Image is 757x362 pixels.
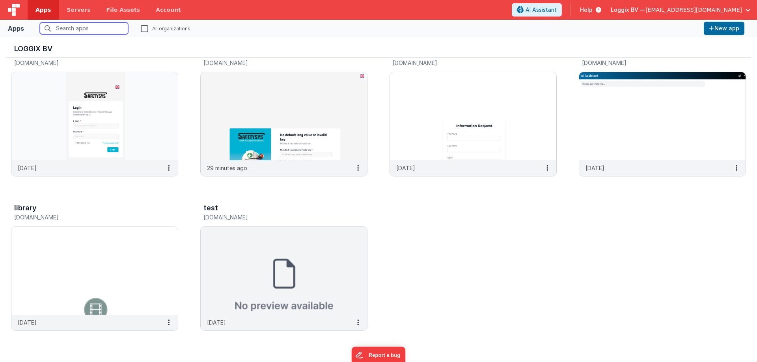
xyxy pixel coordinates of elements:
h5: [DOMAIN_NAME] [393,60,537,66]
h5: [DOMAIN_NAME] [582,60,726,66]
button: New app [704,22,744,35]
h5: [DOMAIN_NAME] [203,60,348,66]
h5: [DOMAIN_NAME] [14,214,158,220]
label: All organizations [141,24,190,32]
p: [DATE] [18,318,37,327]
button: Loggix BV — [EMAIL_ADDRESS][DOMAIN_NAME] [611,6,751,14]
h3: library [14,204,37,212]
h3: Loggix BV [14,45,743,53]
span: File Assets [106,6,140,14]
span: AI Assistant [526,6,557,14]
span: Loggix BV — [611,6,645,14]
h3: test [203,204,218,212]
span: Help [580,6,593,14]
span: Servers [67,6,90,14]
span: [EMAIL_ADDRESS][DOMAIN_NAME] [645,6,742,14]
p: [DATE] [18,164,37,172]
span: Apps [35,6,51,14]
p: [DATE] [207,318,226,327]
button: AI Assistant [512,3,562,17]
p: [DATE] [585,164,604,172]
div: Apps [8,24,24,33]
h5: [DOMAIN_NAME] [14,60,158,66]
p: 29 minutes ago [207,164,247,172]
input: Search apps [40,22,128,34]
p: [DATE] [396,164,415,172]
h5: [DOMAIN_NAME] [203,214,348,220]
